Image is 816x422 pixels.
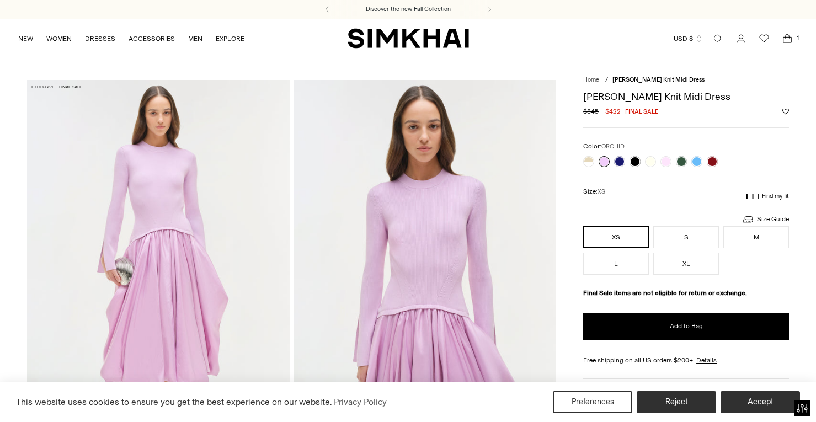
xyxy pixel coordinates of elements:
span: $422 [605,106,621,116]
s: $845 [583,106,599,116]
span: ORCHID [601,143,625,150]
a: DRESSES [85,26,115,51]
button: Add to Bag [583,313,789,340]
a: NEW [18,26,33,51]
label: Size: [583,186,605,197]
span: This website uses cookies to ensure you get the best experience on our website. [16,397,332,407]
button: S [653,226,719,248]
a: Wishlist [753,28,775,50]
button: Accept [721,391,800,413]
button: Reject [637,391,716,413]
button: Add to Wishlist [782,108,789,115]
span: XS [598,188,605,195]
a: WOMEN [46,26,72,51]
span: [PERSON_NAME] Knit Midi Dress [612,76,705,83]
a: MEN [188,26,202,51]
a: Privacy Policy (opens in a new tab) [332,394,388,410]
iframe: Sign Up via Text for Offers [9,380,111,413]
button: USD $ [674,26,703,51]
h1: [PERSON_NAME] Knit Midi Dress [583,92,789,102]
div: / [605,76,608,85]
button: M [723,226,789,248]
a: Size Guide [742,212,789,226]
span: Add to Bag [670,322,703,331]
button: L [583,253,649,275]
a: Go to the account page [730,28,752,50]
a: Details [696,355,717,365]
a: EXPLORE [216,26,244,51]
a: Open cart modal [776,28,798,50]
button: XL [653,253,719,275]
a: ACCESSORIES [129,26,175,51]
button: XS [583,226,649,248]
a: Open search modal [707,28,729,50]
a: SIMKHAI [348,28,469,49]
span: 1 [793,33,803,43]
nav: breadcrumbs [583,76,789,85]
a: Home [583,76,599,83]
a: Discover the new Fall Collection [366,5,451,14]
div: Free shipping on all US orders $200+ [583,355,789,365]
button: Preferences [553,391,632,413]
label: Color: [583,141,625,152]
strong: Final Sale items are not eligible for return or exchange. [583,289,747,297]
